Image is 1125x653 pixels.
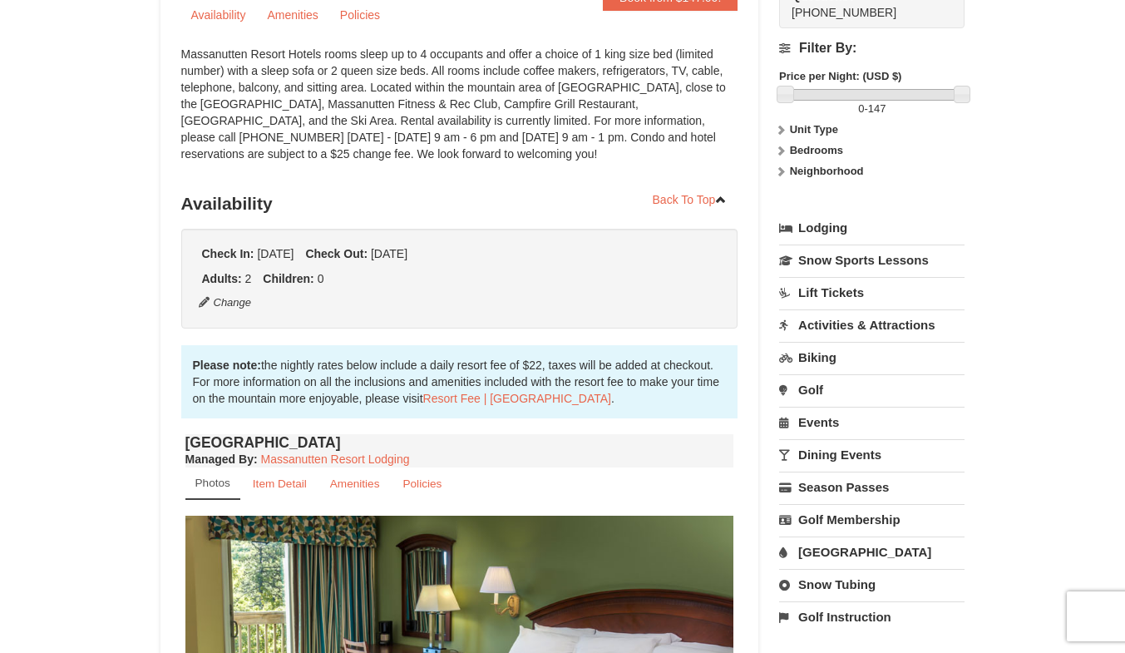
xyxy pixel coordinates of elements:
[790,165,864,177] strong: Neighborhood
[195,477,230,489] small: Photos
[181,345,738,418] div: the nightly rates below include a daily resort fee of $22, taxes will be added at checkout. For m...
[371,247,407,260] span: [DATE]
[185,453,254,466] span: Managed By
[318,272,324,285] span: 0
[779,472,965,502] a: Season Passes
[779,374,965,405] a: Golf
[779,309,965,340] a: Activities & Attractions
[181,187,738,220] h3: Availability
[779,245,965,275] a: Snow Sports Lessons
[779,342,965,373] a: Biking
[202,247,254,260] strong: Check In:
[779,101,965,117] label: -
[181,46,738,179] div: Massanutten Resort Hotels rooms sleep up to 4 occupants and offer a choice of 1 king size bed (li...
[305,247,368,260] strong: Check Out:
[779,439,965,470] a: Dining Events
[642,187,738,212] a: Back To Top
[779,213,965,243] a: Lodging
[779,70,901,82] strong: Price per Night: (USD $)
[790,144,843,156] strong: Bedrooms
[185,434,734,451] h4: [GEOGRAPHIC_DATA]
[858,102,864,115] span: 0
[198,294,253,312] button: Change
[245,272,252,285] span: 2
[253,477,307,490] small: Item Detail
[779,41,965,56] h4: Filter By:
[790,123,838,136] strong: Unit Type
[185,467,240,500] a: Photos
[779,407,965,438] a: Events
[779,537,965,567] a: [GEOGRAPHIC_DATA]
[779,601,965,632] a: Golf Instruction
[330,2,390,27] a: Policies
[202,272,242,285] strong: Adults:
[779,277,965,308] a: Lift Tickets
[193,359,261,372] strong: Please note:
[402,477,442,490] small: Policies
[263,272,313,285] strong: Children:
[242,467,318,500] a: Item Detail
[319,467,391,500] a: Amenities
[257,2,328,27] a: Amenities
[330,477,380,490] small: Amenities
[868,102,886,115] span: 147
[392,467,452,500] a: Policies
[779,504,965,535] a: Golf Membership
[257,247,294,260] span: [DATE]
[423,392,611,405] a: Resort Fee | [GEOGRAPHIC_DATA]
[181,2,256,27] a: Availability
[779,569,965,600] a: Snow Tubing
[185,453,258,466] strong: :
[261,453,410,466] a: Massanutten Resort Lodging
